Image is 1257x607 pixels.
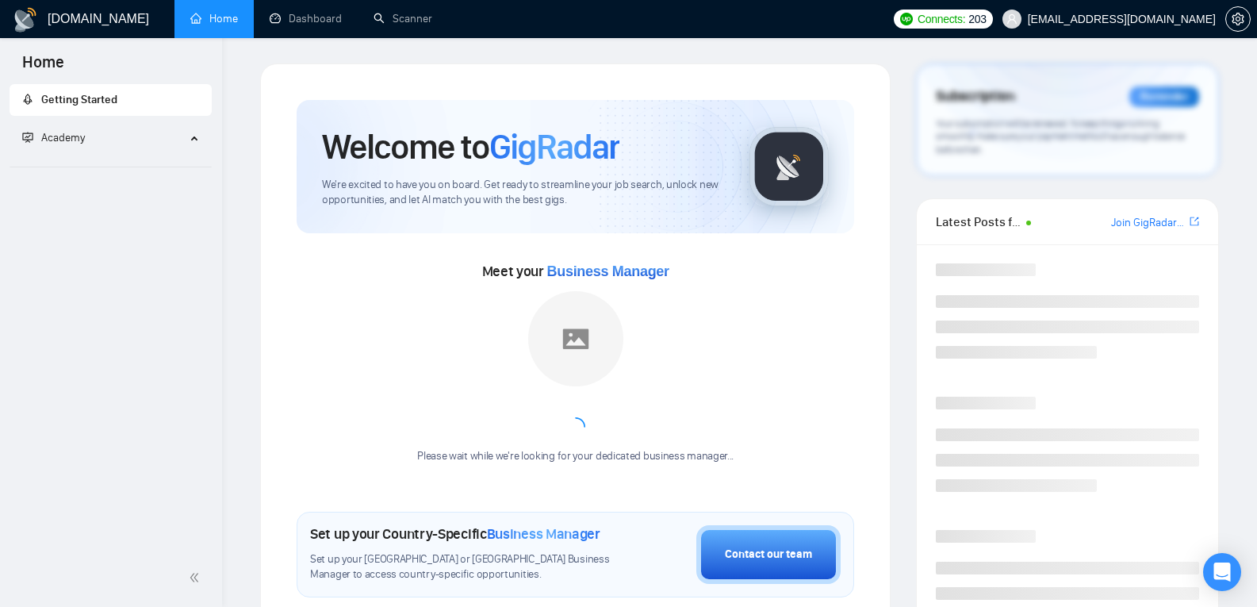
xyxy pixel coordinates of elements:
span: Academy [41,131,85,144]
img: gigradar-logo.png [749,127,829,206]
div: Contact our team [725,546,812,563]
span: Business Manager [487,525,600,543]
span: Connects: [918,10,965,28]
a: setting [1225,13,1251,25]
a: searchScanner [374,12,432,25]
span: Subscription [936,83,1014,110]
span: Academy [22,131,85,144]
li: Getting Started [10,84,212,116]
span: loading [566,417,585,436]
button: setting [1225,6,1251,32]
img: placeholder.png [528,291,623,386]
li: Academy Homepage [10,160,212,171]
span: rocket [22,94,33,105]
a: export [1190,214,1199,229]
span: GigRadar [489,125,619,168]
span: setting [1226,13,1250,25]
a: dashboardDashboard [270,12,342,25]
span: Home [10,51,77,84]
span: Your subscription will be renewed. To keep things running smoothly, make sure your payment method... [936,117,1185,156]
span: user [1006,13,1017,25]
div: Please wait while we're looking for your dedicated business manager... [408,449,743,464]
span: 203 [968,10,986,28]
span: Latest Posts from the GigRadar Community [936,212,1021,232]
h1: Set up your Country-Specific [310,525,600,543]
span: Getting Started [41,93,117,106]
a: homeHome [190,12,238,25]
span: double-left [189,570,205,586]
img: logo [13,7,38,33]
span: export [1190,215,1199,228]
div: Reminder [1129,86,1199,107]
a: Join GigRadar Slack Community [1111,214,1186,232]
img: upwork-logo.png [900,13,913,25]
h1: Welcome to [322,125,619,168]
span: We're excited to have you on board. Get ready to streamline your job search, unlock new opportuni... [322,178,724,208]
span: Business Manager [547,263,669,279]
div: Open Intercom Messenger [1203,553,1241,591]
span: Meet your [482,263,669,280]
button: Contact our team [696,525,841,584]
span: fund-projection-screen [22,132,33,143]
span: Set up your [GEOGRAPHIC_DATA] or [GEOGRAPHIC_DATA] Business Manager to access country-specific op... [310,552,617,582]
